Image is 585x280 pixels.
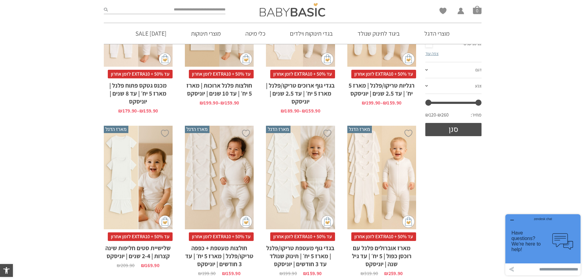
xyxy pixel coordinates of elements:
span: עד 50% + EXTRA10 לזמן אחרון [270,232,335,241]
img: cat-mini-atc.png [159,215,171,228]
span: ₪ [383,100,387,106]
a: מארז הדגל בגדי גוף מעטפת טריקו/פלנל | מארז 5 יח׳ | תינוק שנולד עד 3 חודשים | יוניסקס עד 50% + EXT... [266,126,335,276]
span: ₪ [118,108,122,114]
span: מארז הדגל [185,126,209,133]
a: צבע [425,78,482,94]
span: עד 50% + EXTRA10 לזמן אחרון [270,70,335,78]
bdi: 209.90 [117,262,135,269]
h2: בגדי גוף ארוכים טריקו/פלנל | מארז 5 יח׳ | עד 2.5 שנים | יוניסקס [266,78,335,105]
img: cat-mini-atc.png [240,215,252,228]
span: עד 50% + EXTRA10 לזמן אחרון [189,70,254,78]
bdi: 159.90 [302,108,320,114]
a: מוצרי הדגל [415,23,459,44]
span: ₪ [302,108,306,114]
a: דגם [425,62,482,78]
h2: שלישיית סטים חליפות שינה קצרות | 2-4 שנים | יוניסקס [104,241,173,260]
span: ₪ [384,270,388,277]
span: עד 50% + EXTRA10 לזמן אחרון [351,70,416,78]
a: צפה עוד [425,51,439,56]
bdi: 159.90 [139,108,158,114]
img: cat-mini-atc.png [159,53,171,65]
span: ₪260 [438,112,449,118]
span: ₪ [362,100,366,106]
a: Wishlist [439,8,447,14]
bdi: 199.90 [279,270,297,277]
span: ₪ [361,270,364,277]
span: ₪120 [425,112,438,118]
span: – [347,97,416,105]
a: [DATE] SALE [126,23,176,44]
button: סנן [425,123,482,136]
span: ₪ [279,270,283,277]
div: מחיר: — [425,110,482,123]
a: סל קניות0 [473,6,482,14]
h2: מארז אוברולים פלנל עם רוכסן כפול | 5 יח׳ | עד גיל שנה | יוניסקס [347,241,416,268]
a: מארז הדגל חולצות מעטפת + כפפה טריקו/פלנל | מארז 5 יח׳ | עד 3 חודשים | יוניסקס עד 50% + EXTRA10 לז... [185,126,254,276]
span: ₪ [141,262,145,269]
a: מארז הדגל מארז אוברולים פלנל עם רוכסן כפול | 5 יח׳ | עד גיל שנה | יוניסקס עד 50% + EXTRA10 לזמן א... [347,126,416,276]
img: Baby Basic בגדי תינוקות וילדים אונליין [260,3,325,17]
bdi: 319.90 [361,270,378,277]
iframe: פותח יישומון שאפשר לשוחח בו בצ'אט עם אחד הנציגים שלנו [503,212,583,278]
a: בגדי תינוקות וילדים [281,23,342,44]
span: עד 50% + EXTRA10 לזמן אחרון [108,232,173,241]
bdi: 199.90 [200,100,218,106]
bdi: 259.90 [384,270,403,277]
span: ₪ [200,100,204,106]
a: מארז הדגל שלישיית סטים חליפות שינה קצרות | 2-4 שנים | יוניסקס עד 50% + EXTRA10 לזמן אחרוןשלישיית ... [104,126,173,268]
span: – [104,105,173,113]
a: מוצרי תינוקות [182,23,230,44]
bdi: 199.90 [198,270,216,277]
bdi: 159.90 [383,100,401,106]
span: מארז הדגל [347,126,372,133]
img: cat-mini-atc.png [402,53,415,65]
h2: חולצות פלנל ארוכות | מארז 5 יח׳ | עד 10 שנים | יוניסקס [185,78,254,97]
span: – [185,97,254,105]
span: – [266,105,335,113]
bdi: 159.90 [222,270,240,277]
bdi: 189.90 [281,108,299,114]
a: ביגוד לתינוק שנולד [348,23,409,44]
span: ₪ [222,270,226,277]
span: ₪ [281,108,285,114]
span: ₪ [303,270,307,277]
span: עד 50% + EXTRA10 לזמן אחרון [189,232,254,241]
span: ₪ [139,108,143,114]
h2: רגליות טריקו/פלנל | מארז 5 יח׳ | עד 2.5 שנים | יוניסקס [347,78,416,97]
span: עד 50% + EXTRA10 לזמן אחרון [108,70,173,78]
bdi: 159.90 [220,100,239,106]
img: cat-mini-atc.png [321,53,333,65]
bdi: 159.90 [303,270,322,277]
span: ₪ [220,100,224,106]
bdi: 169.90 [141,262,159,269]
span: ₪ [117,262,120,269]
img: cat-mini-atc.png [321,215,333,228]
span: עד 50% + EXTRA10 לזמן אחרון [351,232,416,241]
bdi: 199.90 [362,100,380,106]
span: מארז הדגל [266,126,291,133]
span: סל קניות [473,6,482,14]
span: מארז הדגל [104,126,128,133]
h2: בגדי גוף מעטפת טריקו/פלנל | מארז 5 יח׳ | תינוק שנולד עד 3 חודשים | יוניסקס [266,241,335,268]
a: כלי מיטה [236,23,275,44]
span: Wishlist [439,8,447,16]
h2: חולצות מעטפת + כפפה טריקו/פלנל | מארז 5 יח׳ | עד 3 חודשים | יוניסקס [185,241,254,268]
bdi: 179.90 [118,108,137,114]
span: ₪ [198,270,202,277]
img: cat-mini-atc.png [240,53,252,65]
h2: מכנס גטקס פתוח פלנל | מארז 5 יח׳ | עד 8 שנים | יוניסקס [104,78,173,105]
img: cat-mini-atc.png [402,215,415,228]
